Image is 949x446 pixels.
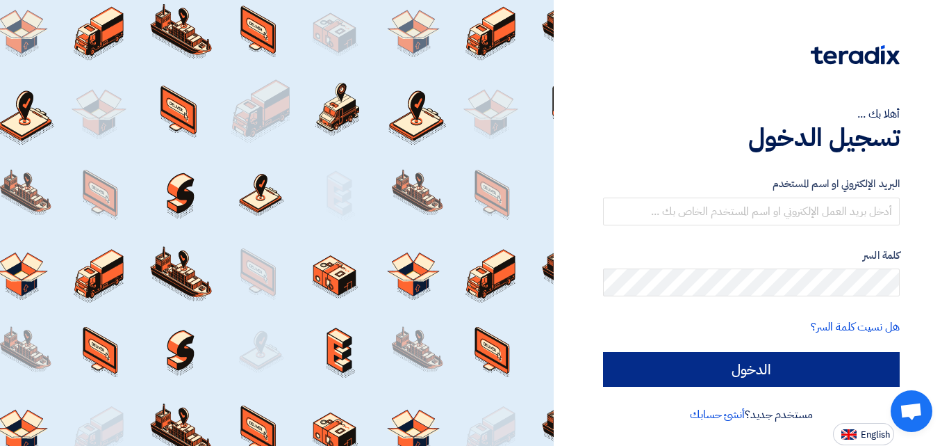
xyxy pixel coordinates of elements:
[891,390,932,432] a: Open chat
[603,406,900,423] div: مستخدم جديد؟
[811,45,900,65] img: Teradix logo
[603,352,900,387] input: الدخول
[603,122,900,153] h1: تسجيل الدخول
[811,319,900,335] a: هل نسيت كلمة السر؟
[603,176,900,192] label: البريد الإلكتروني او اسم المستخدم
[861,430,890,440] span: English
[603,198,900,225] input: أدخل بريد العمل الإلكتروني او اسم المستخدم الخاص بك ...
[841,429,857,440] img: en-US.png
[833,423,894,445] button: English
[690,406,745,423] a: أنشئ حسابك
[603,106,900,122] div: أهلا بك ...
[603,248,900,264] label: كلمة السر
